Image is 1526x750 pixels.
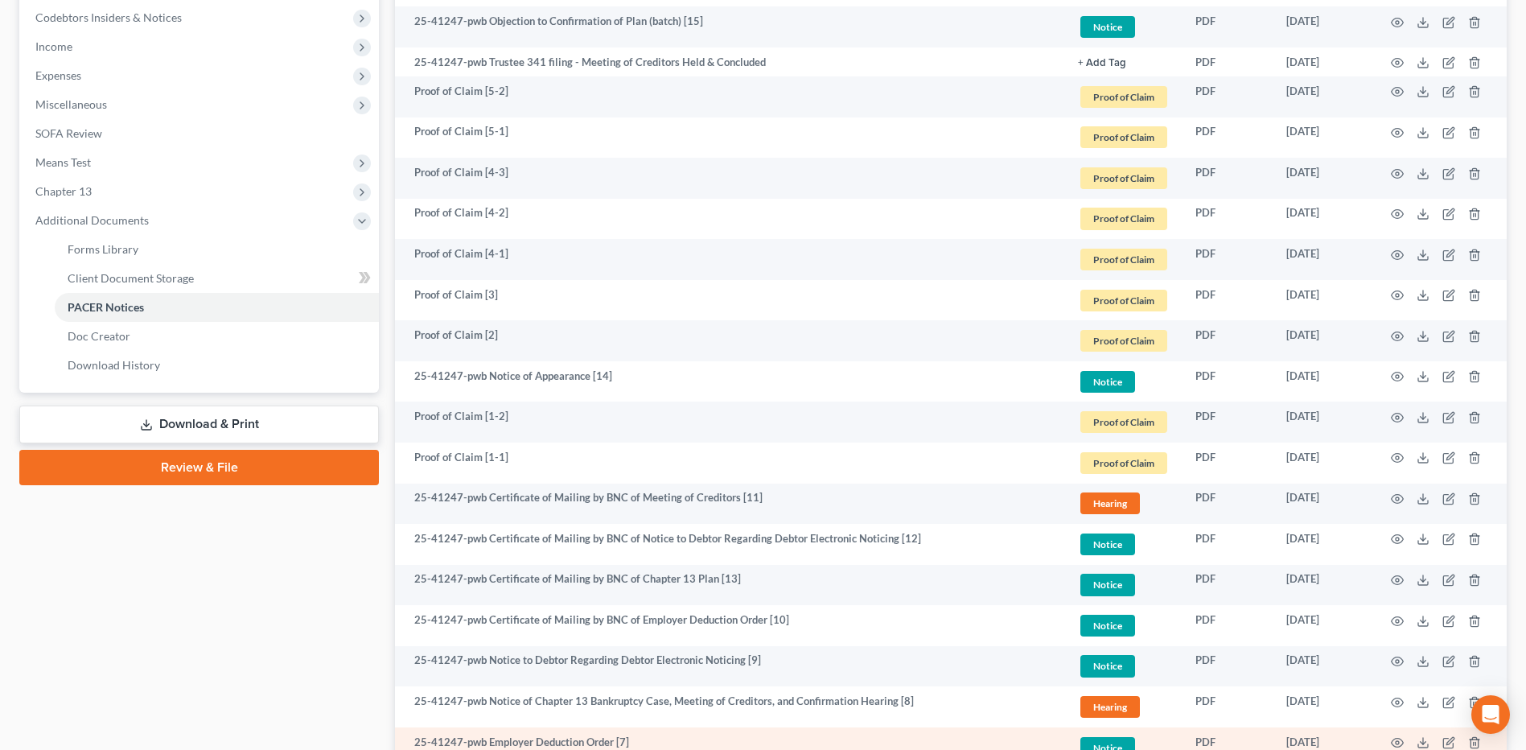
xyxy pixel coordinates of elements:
[1273,158,1372,199] td: [DATE]
[1183,47,1273,76] td: PDF
[1183,524,1273,565] td: PDF
[68,358,160,372] span: Download History
[1273,524,1372,565] td: [DATE]
[1183,320,1273,361] td: PDF
[395,484,1065,525] td: 25-41247-pwb Certificate of Mailing by BNC of Meeting of Creditors [11]
[1273,320,1372,361] td: [DATE]
[35,213,149,227] span: Additional Documents
[55,293,379,322] a: PACER Notices
[1273,199,1372,240] td: [DATE]
[35,97,107,111] span: Miscellaneous
[1183,239,1273,280] td: PDF
[1080,167,1167,189] span: Proof of Claim
[1080,249,1167,270] span: Proof of Claim
[1273,280,1372,321] td: [DATE]
[395,605,1065,646] td: 25-41247-pwb Certificate of Mailing by BNC of Employer Deduction Order [10]
[1080,696,1140,718] span: Hearing
[1183,565,1273,606] td: PDF
[35,68,81,82] span: Expenses
[68,300,144,314] span: PACER Notices
[1078,694,1170,720] a: Hearing
[55,351,379,380] a: Download History
[1183,280,1273,321] td: PDF
[1273,605,1372,646] td: [DATE]
[1078,531,1170,558] a: Notice
[395,565,1065,606] td: 25-41247-pwb Certificate of Mailing by BNC of Chapter 13 Plan [13]
[395,320,1065,361] td: Proof of Claim [2]
[1471,695,1510,734] div: Open Intercom Messenger
[1183,117,1273,159] td: PDF
[1080,86,1167,108] span: Proof of Claim
[1183,199,1273,240] td: PDF
[19,406,379,443] a: Download & Print
[55,235,379,264] a: Forms Library
[1273,6,1372,47] td: [DATE]
[35,184,92,198] span: Chapter 13
[1080,655,1135,677] span: Notice
[1078,58,1126,68] button: + Add Tag
[1078,653,1170,679] a: Notice
[35,39,72,53] span: Income
[395,686,1065,727] td: 25-41247-pwb Notice of Chapter 13 Bankruptcy Case, Meeting of Creditors, and Confirmation Hearing...
[395,117,1065,159] td: Proof of Claim [5-1]
[1183,158,1273,199] td: PDF
[1080,615,1135,637] span: Notice
[1273,646,1372,687] td: [DATE]
[1183,484,1273,525] td: PDF
[395,6,1065,47] td: 25-41247-pwb Objection to Confirmation of Plan (batch) [15]
[1183,76,1273,117] td: PDF
[1080,492,1140,514] span: Hearing
[395,646,1065,687] td: 25-41247-pwb Notice to Debtor Regarding Debtor Electronic Noticing [9]
[1078,571,1170,598] a: Notice
[23,119,379,148] a: SOFA Review
[1273,402,1372,443] td: [DATE]
[1080,16,1135,38] span: Notice
[1078,612,1170,639] a: Notice
[1183,443,1273,484] td: PDF
[395,402,1065,443] td: Proof of Claim [1-2]
[1273,239,1372,280] td: [DATE]
[1080,411,1167,433] span: Proof of Claim
[68,271,194,285] span: Client Document Storage
[1080,290,1167,311] span: Proof of Claim
[1078,369,1170,395] a: Notice
[1080,371,1135,393] span: Notice
[68,329,130,343] span: Doc Creator
[395,158,1065,199] td: Proof of Claim [4-3]
[1080,452,1167,474] span: Proof of Claim
[35,10,182,24] span: Codebtors Insiders & Notices
[1080,330,1167,352] span: Proof of Claim
[1078,409,1170,435] a: Proof of Claim
[1078,246,1170,273] a: Proof of Claim
[395,280,1065,321] td: Proof of Claim [3]
[395,443,1065,484] td: Proof of Claim [1-1]
[1078,84,1170,110] a: Proof of Claim
[395,361,1065,402] td: 25-41247-pwb Notice of Appearance [14]
[55,322,379,351] a: Doc Creator
[1273,47,1372,76] td: [DATE]
[1273,686,1372,727] td: [DATE]
[395,239,1065,280] td: Proof of Claim [4-1]
[55,264,379,293] a: Client Document Storage
[1078,328,1170,354] a: Proof of Claim
[395,47,1065,76] td: 25-41247-pwb Trustee 341 filing - Meeting of Creditors Held & Concluded
[395,76,1065,117] td: Proof of Claim [5-2]
[68,242,138,256] span: Forms Library
[1078,165,1170,192] a: Proof of Claim
[1183,361,1273,402] td: PDF
[1183,686,1273,727] td: PDF
[19,450,379,485] a: Review & File
[395,524,1065,565] td: 25-41247-pwb Certificate of Mailing by BNC of Notice to Debtor Regarding Debtor Electronic Notici...
[1080,534,1135,555] span: Notice
[1273,117,1372,159] td: [DATE]
[1078,287,1170,314] a: Proof of Claim
[1080,126,1167,148] span: Proof of Claim
[1183,6,1273,47] td: PDF
[1273,76,1372,117] td: [DATE]
[1183,646,1273,687] td: PDF
[1078,14,1170,40] a: Notice
[1078,205,1170,232] a: Proof of Claim
[1080,208,1167,229] span: Proof of Claim
[1183,402,1273,443] td: PDF
[35,155,91,169] span: Means Test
